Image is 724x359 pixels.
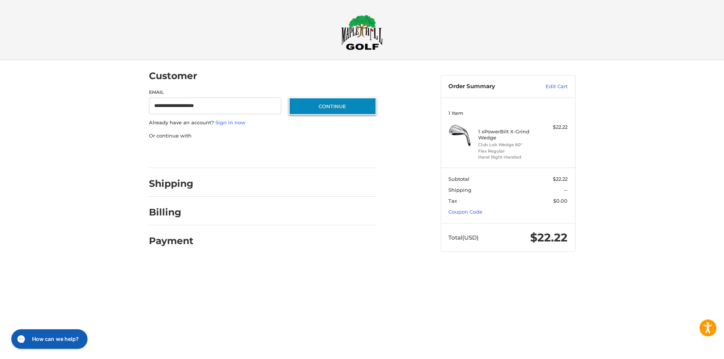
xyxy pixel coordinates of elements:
[289,98,376,115] button: Continue
[564,187,568,193] span: --
[149,206,193,218] h2: Billing
[448,234,479,241] span: Total (USD)
[341,15,383,50] img: Maple Hill Golf
[448,209,482,215] a: Coupon Code
[8,327,90,351] iframe: Gorgias live chat messenger
[210,147,267,160] iframe: PayPal-paylater
[478,154,536,160] li: Hand Right-Handed
[553,198,568,204] span: $0.00
[149,132,376,140] p: Or continue with
[538,124,568,131] div: $22.22
[553,176,568,182] span: $22.22
[149,70,197,82] h2: Customer
[215,119,245,125] a: Sign in now
[448,83,529,90] h3: Order Summary
[662,339,724,359] iframe: Google Customer Reviews
[529,83,568,90] a: Edit Cart
[448,198,457,204] span: Tax
[530,231,568,244] span: $22.22
[448,110,568,116] h3: 1 Item
[149,119,376,127] p: Already have an account?
[149,235,193,247] h2: Payment
[478,142,536,148] li: Club Lob Wedge 60°
[146,147,203,160] iframe: PayPal-paypal
[274,147,331,160] iframe: PayPal-venmo
[478,128,536,141] h4: 1 x PowerBilt X-Grind Wedge
[478,148,536,154] li: Flex Regular
[149,178,193,189] h2: Shipping
[448,176,469,182] span: Subtotal
[149,89,282,96] label: Email
[448,187,471,193] span: Shipping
